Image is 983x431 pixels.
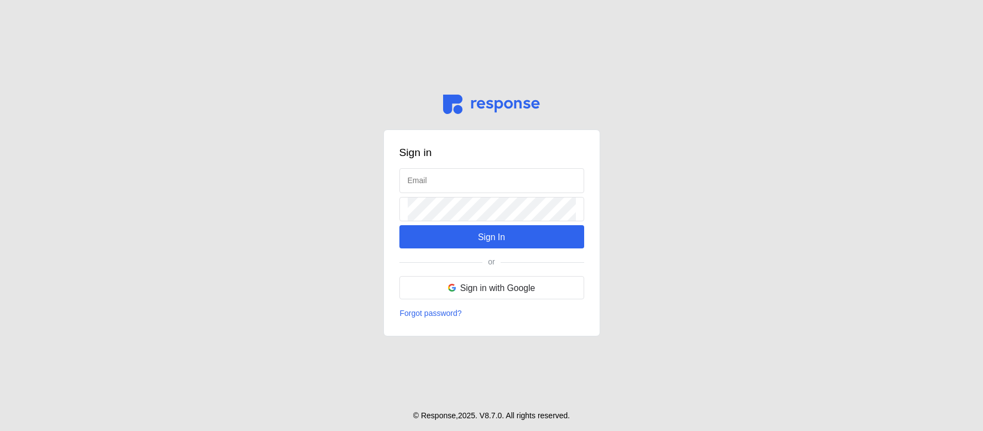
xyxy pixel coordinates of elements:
[448,284,456,292] img: svg%3e
[399,307,462,320] button: Forgot password?
[478,230,505,244] p: Sign In
[400,308,462,320] p: Forgot password?
[488,256,495,268] p: or
[399,276,584,299] button: Sign in with Google
[399,225,584,248] button: Sign In
[399,146,584,160] h3: Sign in
[413,410,570,422] p: © Response, 2025 . V 8.7.0 . All rights reserved.
[408,169,576,193] input: Email
[443,95,540,114] img: svg%3e
[460,281,535,295] p: Sign in with Google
